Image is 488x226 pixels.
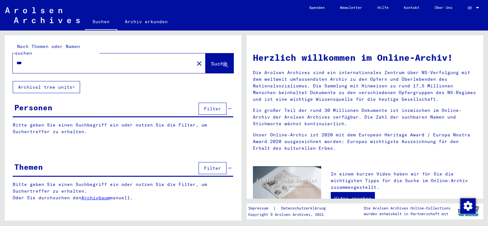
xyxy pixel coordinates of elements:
[204,106,221,112] span: Filter
[14,102,52,113] div: Personen
[253,166,321,203] img: video.jpg
[13,122,233,135] p: Bitte geben Sie einen Suchbegriff ein oder nutzen Sie die Filter, um Suchertreffer zu erhalten.
[460,198,476,214] img: Zustimmung ändern
[85,14,117,31] a: Suchen
[14,161,43,173] div: Themen
[13,81,80,93] button: Archival tree units
[248,205,333,212] div: |
[457,203,480,219] img: yv_logo.png
[13,181,234,201] p: Bitte geben Sie einen Suchbegriff ein oder nutzen Sie die Filter, um Suchertreffer zu erhalten. O...
[195,60,203,67] mat-icon: close
[206,53,234,73] button: Suche
[117,14,175,29] a: Archiv erkunden
[5,7,80,23] img: Arolsen_neg.svg
[81,195,110,201] a: Archivbaum
[248,212,333,217] p: Copyright © Arolsen Archives, 2021
[15,44,80,56] mat-label: Nach Themen oder Namen suchen
[253,132,477,152] p: Unser Online-Archiv ist 2020 mit dem European Heritage Award / Europa Nostra Award 2020 ausgezeic...
[331,192,375,205] a: Video ansehen
[253,69,477,103] p: Die Arolsen Archives sind ein internationales Zentrum über NS-Verfolgung mit dem weltweit umfasse...
[253,51,477,64] h1: Herzlich willkommen im Online-Archiv!
[468,6,475,10] span: DE
[204,165,221,171] span: Filter
[199,103,227,115] button: Filter
[248,205,273,212] a: Impressum
[331,171,477,191] p: In einem kurzen Video haben wir für Sie die wichtigsten Tipps für die Suche im Online-Archiv zusa...
[364,205,451,211] p: Die Arolsen Archives Online-Collections
[276,205,333,212] a: Datenschutzerklärung
[364,211,451,217] p: wurden entwickelt in Partnerschaft mit
[211,60,227,67] span: Suche
[193,57,206,70] button: Clear
[253,107,477,127] p: Ein großer Teil der rund 30 Millionen Dokumente ist inzwischen im Online-Archiv der Arolsen Archi...
[199,162,227,174] button: Filter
